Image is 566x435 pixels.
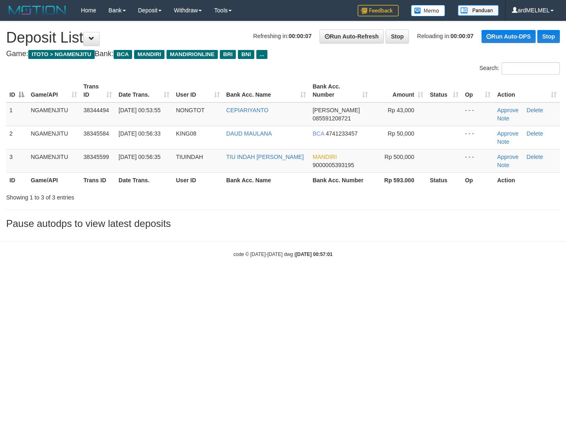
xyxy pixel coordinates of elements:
[6,4,68,16] img: MOTION_logo.png
[6,102,27,126] td: 1
[27,79,80,102] th: Game/API: activate to sort column ascending
[114,50,132,59] span: BCA
[497,130,518,137] a: Approve
[233,251,333,257] small: code © [DATE]-[DATE] dwg |
[84,154,109,160] span: 38345599
[256,50,267,59] span: ...
[80,79,116,102] th: Trans ID: activate to sort column ascending
[427,79,462,102] th: Status: activate to sort column ascending
[223,79,310,102] th: Bank Acc. Name: activate to sort column ascending
[176,130,196,137] span: KING08
[173,79,223,102] th: User ID: activate to sort column ascending
[6,29,560,46] h1: Deposit List
[502,62,560,75] input: Search:
[313,130,324,137] span: BCA
[176,154,203,160] span: TIUINDAH
[385,154,414,160] span: Rp 500,000
[6,79,27,102] th: ID: activate to sort column descending
[84,130,109,137] span: 38345584
[320,29,384,43] a: Run Auto-Refresh
[497,107,518,113] a: Approve
[371,172,427,188] th: Rp 593.000
[462,172,494,188] th: Op
[313,162,354,168] span: Copy 9000005393195 to clipboard
[115,172,173,188] th: Date Trans.
[119,154,160,160] span: [DATE] 00:56:35
[494,172,560,188] th: Action
[462,79,494,102] th: Op: activate to sort column ascending
[27,172,80,188] th: Game/API
[6,172,27,188] th: ID
[497,115,509,122] a: Note
[6,126,27,149] td: 2
[84,107,109,113] span: 38344494
[482,30,536,43] a: Run Auto-DPS
[27,149,80,172] td: NGAMENJITU
[411,5,445,16] img: Button%20Memo.svg
[462,149,494,172] td: - - -
[462,102,494,126] td: - - -
[537,30,560,43] a: Stop
[497,138,509,145] a: Note
[388,107,414,113] span: Rp 43,000
[6,149,27,172] td: 3
[27,102,80,126] td: NGAMENJITU
[358,5,399,16] img: Feedback.jpg
[296,251,333,257] strong: [DATE] 00:57:01
[309,79,371,102] th: Bank Acc. Number: activate to sort column ascending
[497,154,518,160] a: Approve
[326,130,358,137] span: Copy 4741233457 to clipboard
[451,33,474,39] strong: 00:00:07
[176,107,205,113] span: NONGTOT
[527,154,543,160] a: Delete
[173,172,223,188] th: User ID
[226,130,272,137] a: DAUD MAULANA
[527,130,543,137] a: Delete
[462,126,494,149] td: - - -
[27,126,80,149] td: NGAMENJITU
[289,33,312,39] strong: 00:00:07
[6,218,560,229] h3: Pause autodps to view latest deposits
[479,62,560,75] label: Search:
[417,33,474,39] span: Reloading in:
[309,172,371,188] th: Bank Acc. Number
[6,190,230,202] div: Showing 1 to 3 of 3 entries
[28,50,95,59] span: ITOTO > NGAMENJITU
[371,79,427,102] th: Amount: activate to sort column ascending
[313,154,337,160] span: MANDIRI
[494,79,560,102] th: Action: activate to sort column ascending
[220,50,236,59] span: BRI
[313,107,360,113] span: [PERSON_NAME]
[119,130,160,137] span: [DATE] 00:56:33
[115,79,173,102] th: Date Trans.: activate to sort column ascending
[80,172,116,188] th: Trans ID
[167,50,218,59] span: MANDIRIONLINE
[388,130,414,137] span: Rp 50,000
[226,107,269,113] a: CEPIARIYANTO
[253,33,311,39] span: Refreshing in:
[226,154,304,160] a: TIU INDAH [PERSON_NAME]
[386,29,409,43] a: Stop
[427,172,462,188] th: Status
[497,162,509,168] a: Note
[527,107,543,113] a: Delete
[223,172,310,188] th: Bank Acc. Name
[6,50,560,58] h4: Game: Bank:
[119,107,160,113] span: [DATE] 00:53:55
[458,5,499,16] img: panduan.png
[134,50,164,59] span: MANDIRI
[313,115,351,122] span: Copy 085591208721 to clipboard
[238,50,254,59] span: BNI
